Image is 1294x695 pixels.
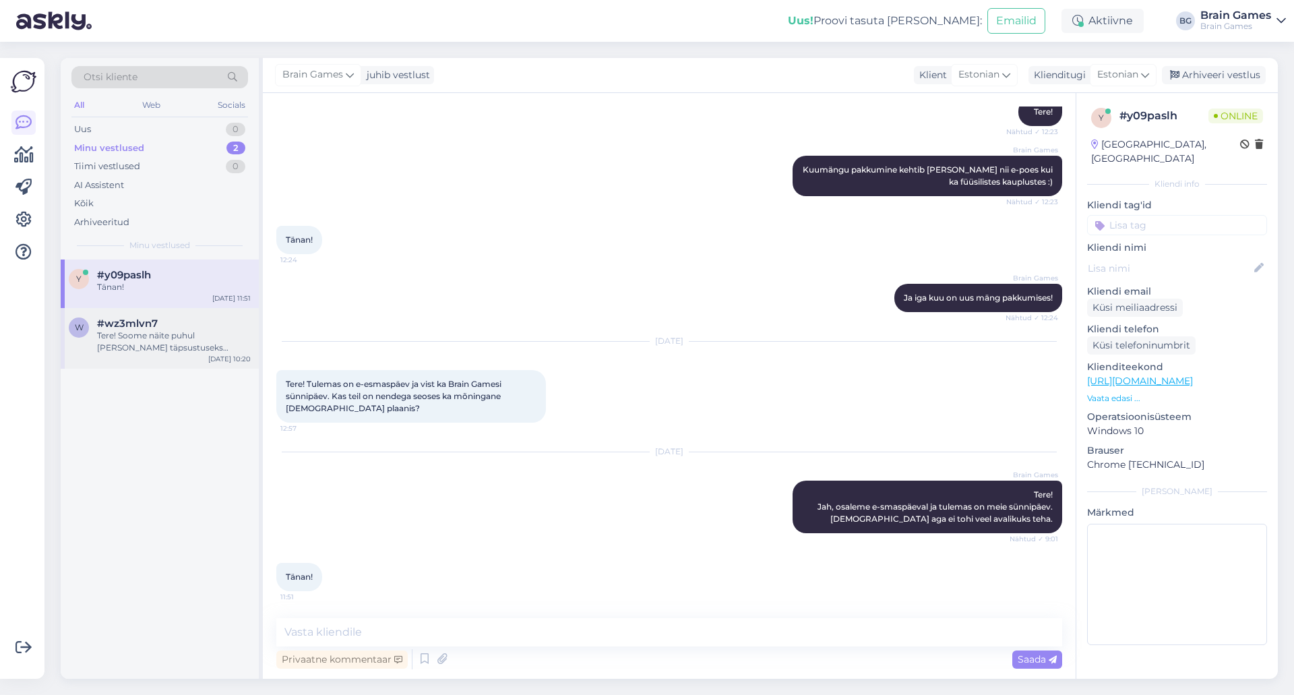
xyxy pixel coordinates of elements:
input: Lisa nimi [1088,261,1252,276]
span: 12:57 [280,423,331,433]
span: Tere! [1034,107,1053,117]
span: Nähtud ✓ 12:23 [1006,197,1058,207]
div: Küsi telefoninumbrit [1087,336,1196,355]
span: y [1099,113,1104,123]
span: Brain Games [1008,145,1058,155]
img: Askly Logo [11,69,36,94]
span: #y09paslh [97,269,151,281]
div: [PERSON_NAME] [1087,485,1267,497]
div: Aktiivne [1061,9,1144,33]
span: Estonian [1097,67,1138,82]
div: Brain Games [1200,21,1271,32]
span: w [75,322,84,332]
p: Vaata edasi ... [1087,392,1267,404]
span: Online [1208,109,1263,123]
div: juhib vestlust [361,68,430,82]
a: Brain GamesBrain Games [1200,10,1286,32]
div: 0 [226,123,245,136]
div: All [71,96,87,114]
div: Tänan! [97,281,251,293]
span: Saada [1018,653,1057,665]
div: [DATE] [276,446,1062,458]
span: Tänan! [286,235,313,245]
span: #wz3mlvn7 [97,318,158,330]
div: Arhiveeri vestlus [1162,66,1266,84]
div: [DATE] 10:20 [208,354,251,364]
a: [URL][DOMAIN_NAME] [1087,375,1193,387]
div: 2 [226,142,245,155]
p: Windows 10 [1087,424,1267,438]
span: Nähtud ✓ 12:23 [1006,127,1058,137]
div: Klient [914,68,947,82]
p: Brauser [1087,444,1267,458]
div: Privaatne kommentaar [276,651,408,669]
div: Proovi tasuta [PERSON_NAME]: [788,13,982,29]
span: Otsi kliente [84,70,137,84]
div: Küsi meiliaadressi [1087,299,1183,317]
div: Tere! Soome näite puhul [PERSON_NAME] täpsustuseks vastuse, et kõik on ikkagi õige. Nimelt ei ole... [97,330,251,354]
span: Estonian [958,67,999,82]
button: Emailid [987,8,1045,34]
div: [GEOGRAPHIC_DATA], [GEOGRAPHIC_DATA] [1091,138,1240,166]
span: Brain Games [282,67,343,82]
p: Kliendi nimi [1087,241,1267,255]
p: Klienditeekond [1087,360,1267,374]
div: BG [1176,11,1195,30]
div: 0 [226,160,245,173]
div: Brain Games [1200,10,1271,21]
span: Minu vestlused [129,239,190,251]
span: Tere! Jah, osaleme e-smaspäeval ja tulemas on meie sünnipäev. [DEMOGRAPHIC_DATA] aga ei tohi veel... [818,489,1055,524]
span: Brain Games [1008,273,1058,283]
div: Kõik [74,197,94,210]
div: Uus [74,123,91,136]
span: Nähtud ✓ 12:24 [1006,313,1058,323]
p: Operatsioonisüsteem [1087,410,1267,424]
p: Kliendi tag'id [1087,198,1267,212]
div: Minu vestlused [74,142,144,155]
span: Brain Games [1008,470,1058,480]
input: Lisa tag [1087,215,1267,235]
b: Uus! [788,14,813,27]
span: Kuumängu pakkumine kehtib [PERSON_NAME] nii e-poes kui ka füüsilistes kauplustes :) [803,164,1055,187]
div: # y09paslh [1119,108,1208,124]
div: [DATE] [276,335,1062,347]
span: Tänan! [286,572,313,582]
div: [DATE] 11:51 [212,293,251,303]
div: Web [140,96,163,114]
div: AI Assistent [74,179,124,192]
span: y [76,274,82,284]
div: Socials [215,96,248,114]
p: Märkmed [1087,506,1267,520]
p: Chrome [TECHNICAL_ID] [1087,458,1267,472]
div: Tiimi vestlused [74,160,140,173]
div: Kliendi info [1087,178,1267,190]
p: Kliendi email [1087,284,1267,299]
span: Nähtud ✓ 9:01 [1008,534,1058,544]
span: Ja iga kuu on uus mäng pakkumises! [904,293,1053,303]
div: Klienditugi [1028,68,1086,82]
span: 12:24 [280,255,331,265]
span: 11:51 [280,592,331,602]
span: Tere! Tulemas on e-esmaspäev ja vist ka Brain Gamesi sünnipäev. Kas teil on nendega seoses ka mõn... [286,379,503,413]
div: Arhiveeritud [74,216,129,229]
p: Kliendi telefon [1087,322,1267,336]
